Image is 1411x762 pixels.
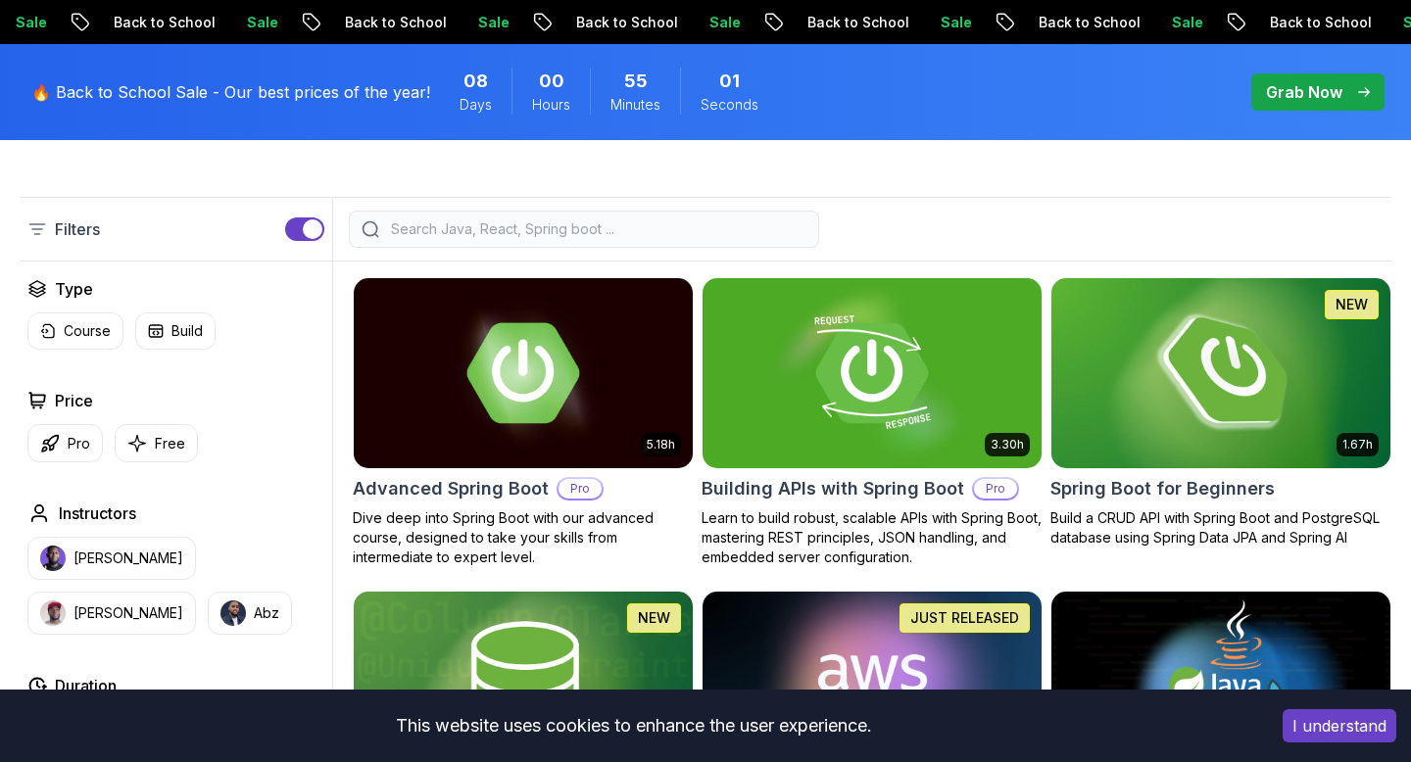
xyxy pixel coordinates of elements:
[895,13,957,32] p: Sale
[910,608,1019,628] p: JUST RELEASED
[354,278,693,468] img: Advanced Spring Boot card
[701,95,758,115] span: Seconds
[155,434,185,453] p: Free
[624,68,648,95] span: 55 Minutes
[702,277,1043,567] a: Building APIs with Spring Boot card3.30hBuilding APIs with Spring BootProLearn to build robust, s...
[55,389,93,412] h2: Price
[539,68,564,95] span: 0 Hours
[68,13,201,32] p: Back to School
[64,321,111,341] p: Course
[460,95,492,115] span: Days
[1043,273,1398,472] img: Spring Boot for Beginners card
[1050,475,1275,502] h2: Spring Boot for Beginners
[31,80,430,104] p: 🔥 Back to School Sale - Our best prices of the year!
[73,548,183,568] p: [PERSON_NAME]
[1266,80,1342,104] p: Grab Now
[387,219,806,239] input: Search Java, React, Spring boot ...
[610,95,660,115] span: Minutes
[532,95,570,115] span: Hours
[208,592,292,635] button: instructor imgAbz
[27,424,103,462] button: Pro
[27,312,123,350] button: Course
[974,479,1017,499] p: Pro
[40,600,66,626] img: instructor img
[171,321,203,341] p: Build
[702,508,1043,567] p: Learn to build robust, scalable APIs with Spring Boot, mastering REST principles, JSON handling, ...
[530,13,663,32] p: Back to School
[254,603,279,623] p: Abz
[59,501,136,525] h2: Instructors
[1050,508,1391,548] p: Build a CRUD API with Spring Boot and PostgreSQL database using Spring Data JPA and Spring AI
[1336,295,1368,314] p: NEW
[27,537,196,580] button: instructor img[PERSON_NAME]
[703,278,1042,468] img: Building APIs with Spring Boot card
[201,13,264,32] p: Sale
[135,312,216,350] button: Build
[353,508,694,567] p: Dive deep into Spring Boot with our advanced course, designed to take your skills from intermedia...
[559,479,602,499] p: Pro
[55,277,93,301] h2: Type
[432,13,495,32] p: Sale
[353,475,549,502] h2: Advanced Spring Boot
[1050,277,1391,548] a: Spring Boot for Beginners card1.67hNEWSpring Boot for BeginnersBuild a CRUD API with Spring Boot ...
[115,424,198,462] button: Free
[761,13,895,32] p: Back to School
[55,217,100,241] p: Filters
[15,704,1253,747] div: This website uses cookies to enhance the user experience.
[719,68,740,95] span: 1 Seconds
[702,475,964,502] h2: Building APIs with Spring Boot
[1342,437,1373,452] p: 1.67h
[663,13,726,32] p: Sale
[1283,709,1396,742] button: Accept cookies
[299,13,432,32] p: Back to School
[68,434,90,453] p: Pro
[1224,13,1357,32] p: Back to School
[638,608,670,628] p: NEW
[647,437,675,452] p: 5.18h
[220,600,246,626] img: instructor img
[991,437,1024,452] p: 3.30h
[1126,13,1189,32] p: Sale
[27,592,196,635] button: instructor img[PERSON_NAME]
[73,603,183,623] p: [PERSON_NAME]
[353,277,694,567] a: Advanced Spring Boot card5.18hAdvanced Spring BootProDive deep into Spring Boot with our advanced...
[40,546,66,571] img: instructor img
[55,674,117,697] h2: Duration
[993,13,1126,32] p: Back to School
[463,68,488,95] span: 8 Days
